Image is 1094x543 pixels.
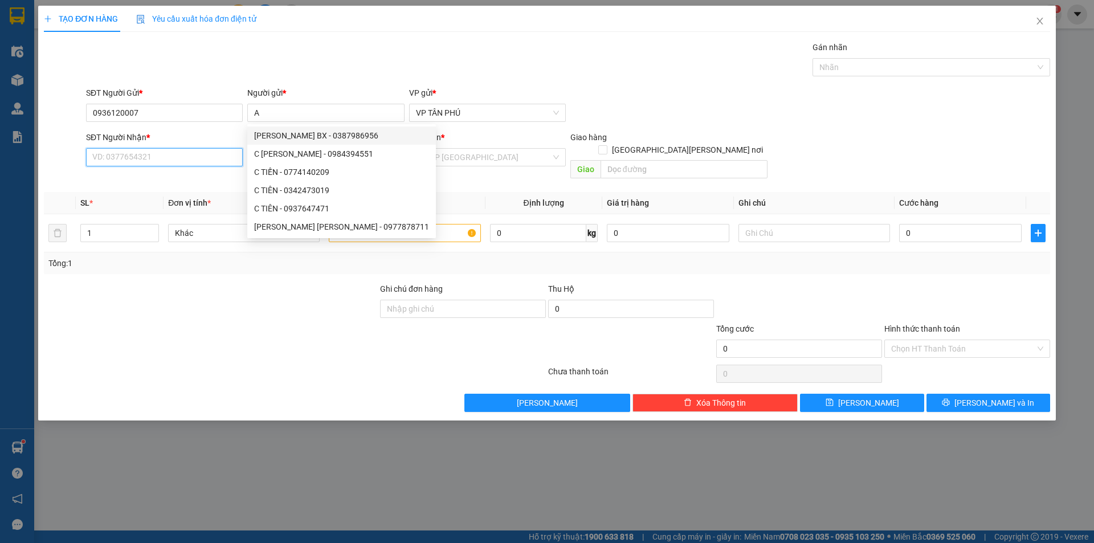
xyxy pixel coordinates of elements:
div: [PERSON_NAME] BX - 0387986956 [254,129,429,142]
span: [GEOGRAPHIC_DATA][PERSON_NAME] nơi [607,144,768,156]
b: Công ty TNHH MTV DV-VT [PERSON_NAME] [3,5,89,55]
label: Hình thức thanh toán [884,324,960,333]
div: C TIÊN - 0937647471 [247,199,436,218]
input: Ghi chú đơn hàng [380,300,546,318]
span: printer [942,398,950,407]
b: 50.000 [158,70,202,86]
span: [PERSON_NAME] [517,397,578,409]
li: SL: [120,46,202,68]
span: TẠO ĐƠN HÀNG [44,14,118,23]
div: TINH HA NGOC TIEN - 0977878711 [247,218,436,236]
span: Đơn vị tính [168,198,211,207]
span: save [826,398,834,407]
span: Khác [175,224,313,242]
div: C TIÊN - 0342473019 [247,181,436,199]
span: Tổng cước [716,324,754,333]
span: [PERSON_NAME] [838,397,899,409]
th: Ghi chú [734,192,895,214]
button: plus [1031,224,1046,242]
span: [PERSON_NAME] và In [954,397,1034,409]
button: delete [48,224,67,242]
span: plus [1031,228,1045,238]
span: Xóa Thông tin [696,397,746,409]
span: SL [80,198,89,207]
input: Ghi Chú [738,224,890,242]
span: Giao hàng [570,133,607,142]
button: save[PERSON_NAME] [800,394,924,412]
span: Thu Hộ [548,284,574,293]
span: Giá trị hàng [607,198,649,207]
b: VP TÂN PHÚ [34,59,112,75]
span: kg [586,224,598,242]
span: Giao [570,160,601,178]
b: VP BÌNH THẠNH [158,6,260,22]
div: A C TIEN BX - 0387986956 [247,126,436,145]
div: Chưa thanh toán [547,365,715,385]
li: CC [120,68,202,89]
div: SĐT Người Gửi [86,87,243,99]
div: VP gửi [409,87,566,99]
span: delete [684,398,692,407]
label: Ghi chú đơn hàng [380,284,443,293]
b: 1 CUC DEN [160,27,228,43]
li: Ng/nhận: [3,79,86,100]
div: Người gửi [247,87,404,99]
div: C TIÊN T HA - 0984394551 [247,145,436,163]
div: Tổng: 1 [48,257,422,270]
li: Tên hàng: [120,25,202,47]
span: : [156,74,202,85]
div: SĐT Người Nhận [86,131,243,144]
img: icon [136,15,145,24]
div: C [PERSON_NAME] - 0984394551 [254,148,429,160]
div: C TIẾN - 0774140209 [254,166,429,178]
li: VP Nhận: [120,3,202,25]
span: VP TÂN PHÚ [416,104,559,121]
button: deleteXóa Thông tin [632,394,798,412]
span: Yêu cầu xuất hóa đơn điện tử [136,14,256,23]
button: Close [1024,6,1056,38]
div: C TIÊN - 0342473019 [254,184,429,197]
div: [PERSON_NAME] [PERSON_NAME] - 0977878711 [254,221,429,233]
button: [PERSON_NAME] [464,394,630,412]
input: 0 [607,224,729,242]
span: Định lượng [524,198,564,207]
span: plus [44,15,52,23]
span: close [1035,17,1044,26]
b: PHUONG VIET TRUNG MB [42,81,202,97]
span: Cước hàng [899,198,938,207]
input: Dọc đường [601,160,768,178]
label: Gán nhãn [813,43,847,52]
div: C TIẾN - 0774140209 [247,163,436,181]
li: VP Gửi: [3,57,86,79]
div: C TIÊN - 0937647471 [254,202,429,215]
button: printer[PERSON_NAME] và In [926,394,1050,412]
